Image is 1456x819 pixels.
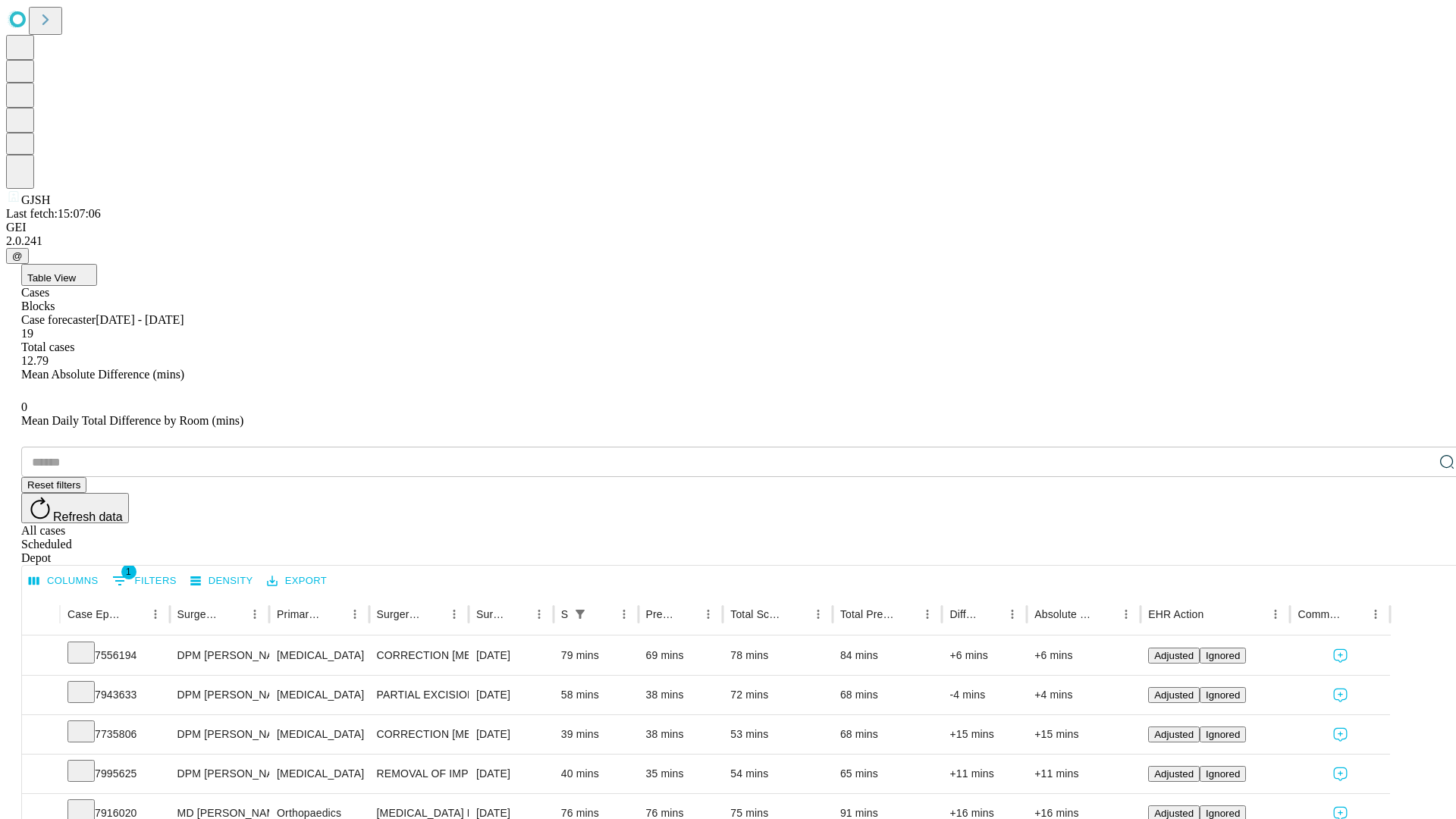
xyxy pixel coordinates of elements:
[21,354,49,367] span: 12.79
[561,636,631,675] div: 79 mins
[561,755,631,793] div: 40 mins
[646,715,716,754] div: 38 mins
[561,676,631,714] div: 58 mins
[1154,808,1194,819] span: Adjusted
[277,715,361,754] div: [MEDICAL_DATA]
[177,636,262,675] div: DPM [PERSON_NAME] [PERSON_NAME]
[1200,766,1246,782] button: Ignored
[21,368,184,381] span: Mean Absolute Difference (mins)
[570,604,591,625] button: Show filters
[730,715,825,754] div: 53 mins
[244,604,265,625] button: Menu
[124,604,145,625] button: Sort
[1365,604,1386,625] button: Menu
[377,715,461,754] div: CORRECTION [MEDICAL_DATA]
[21,264,97,286] button: Table View
[277,676,361,714] div: [MEDICAL_DATA]
[698,604,719,625] button: Menu
[21,493,129,523] button: Refresh data
[529,604,550,625] button: Menu
[121,564,136,579] span: 1
[561,608,568,620] div: Scheduled In Room Duration
[21,340,74,353] span: Total cases
[67,676,162,714] div: 7943633
[177,715,262,754] div: DPM [PERSON_NAME] [PERSON_NAME]
[1034,676,1133,714] div: +4 mins
[1154,650,1194,661] span: Adjusted
[1206,689,1240,701] span: Ignored
[1034,636,1133,675] div: +6 mins
[1200,648,1246,664] button: Ignored
[1205,604,1226,625] button: Sort
[108,569,180,593] button: Show filters
[840,608,895,620] div: Total Predicted Duration
[30,643,52,670] button: Expand
[1344,604,1365,625] button: Sort
[730,636,825,675] div: 78 mins
[30,722,52,748] button: Expand
[53,510,123,523] span: Refresh data
[981,604,1002,625] button: Sort
[646,636,716,675] div: 69 mins
[1154,689,1194,701] span: Adjusted
[67,755,162,793] div: 7995625
[676,604,698,625] button: Sort
[1148,608,1203,620] div: EHR Action
[1206,808,1240,819] span: Ignored
[570,604,591,625] div: 1 active filter
[323,604,344,625] button: Sort
[377,676,461,714] div: PARTIAL EXCISION PHALANX OF TOE
[187,570,257,593] button: Density
[21,313,96,326] span: Case forecaster
[1148,687,1200,703] button: Adjusted
[476,676,546,714] div: [DATE]
[476,755,546,793] div: [DATE]
[949,636,1019,675] div: +6 mins
[1206,650,1240,661] span: Ignored
[1148,726,1200,742] button: Adjusted
[896,604,917,625] button: Sort
[1200,687,1246,703] button: Ignored
[6,248,29,264] button: @
[67,715,162,754] div: 7735806
[21,414,243,427] span: Mean Daily Total Difference by Room (mins)
[592,604,613,625] button: Sort
[277,755,361,793] div: [MEDICAL_DATA]
[949,608,979,620] div: Difference
[177,676,262,714] div: DPM [PERSON_NAME] [PERSON_NAME]
[949,676,1019,714] div: -4 mins
[1034,715,1133,754] div: +15 mins
[1298,608,1341,620] div: Comments
[646,755,716,793] div: 35 mins
[422,604,444,625] button: Sort
[344,604,366,625] button: Menu
[1148,648,1200,664] button: Adjusted
[177,608,221,620] div: Surgeon Name
[613,604,635,625] button: Menu
[646,676,716,714] div: 38 mins
[1265,604,1286,625] button: Menu
[6,221,1450,234] div: GEI
[30,682,52,709] button: Expand
[1200,726,1246,742] button: Ignored
[377,755,461,793] div: REMOVAL OF IMPLANT DEEP
[377,608,421,620] div: Surgery Name
[1094,604,1116,625] button: Sort
[730,608,785,620] div: Total Scheduled Duration
[177,755,262,793] div: DPM [PERSON_NAME] [PERSON_NAME]
[1154,768,1194,780] span: Adjusted
[145,604,166,625] button: Menu
[1034,755,1133,793] div: +11 mins
[646,608,676,620] div: Predicted In Room Duration
[27,479,80,491] span: Reset filters
[1002,604,1023,625] button: Menu
[840,676,935,714] div: 68 mins
[21,477,86,493] button: Reset filters
[21,193,50,206] span: GJSH
[377,636,461,675] div: CORRECTION [MEDICAL_DATA], DOUBLE [MEDICAL_DATA]
[730,676,825,714] div: 72 mins
[277,636,361,675] div: [MEDICAL_DATA]
[25,570,102,593] button: Select columns
[1154,729,1194,740] span: Adjusted
[27,272,76,284] span: Table View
